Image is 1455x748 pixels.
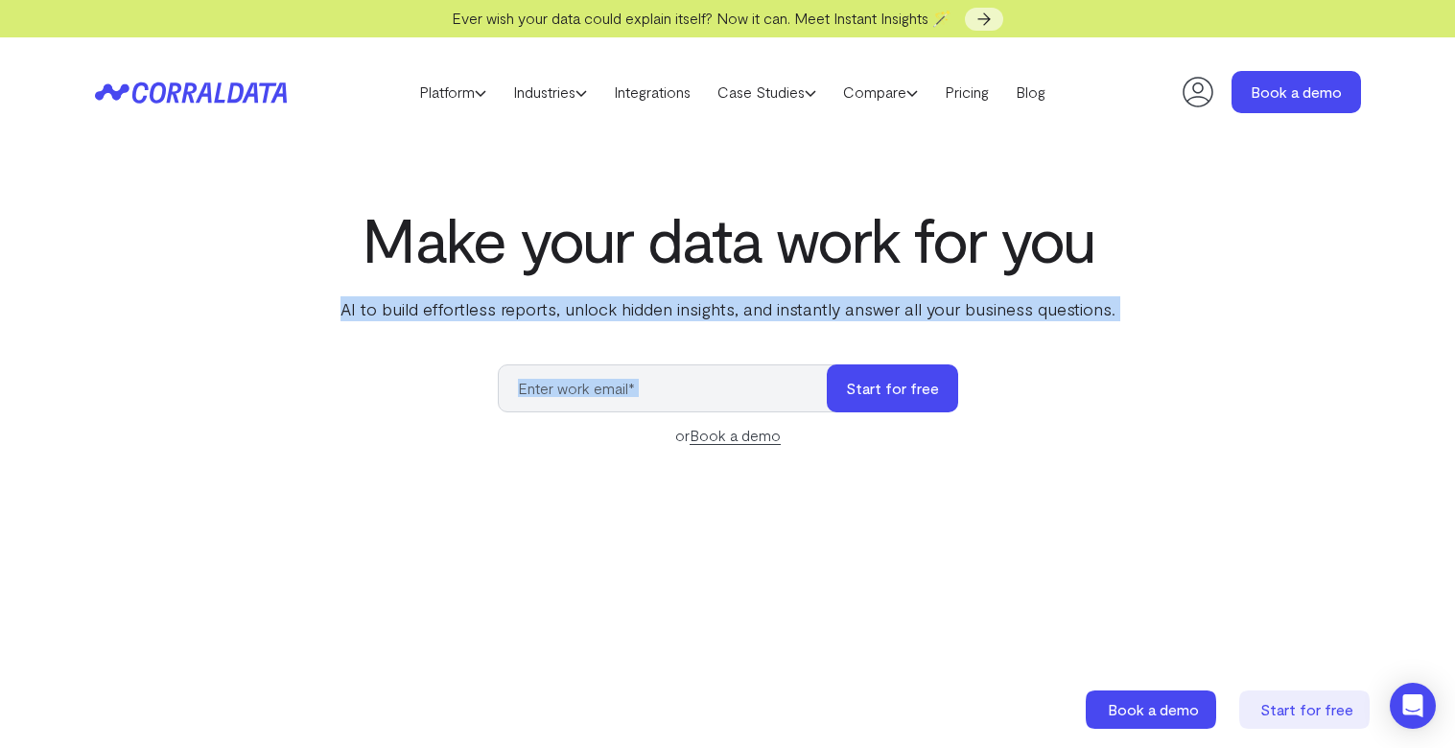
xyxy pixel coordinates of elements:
[1239,690,1373,729] a: Start for free
[337,296,1119,321] p: AI to build effortless reports, unlock hidden insights, and instantly answer all your business qu...
[827,364,958,412] button: Start for free
[1108,700,1199,718] span: Book a demo
[406,78,500,106] a: Platform
[498,364,846,412] input: Enter work email*
[1260,700,1353,718] span: Start for free
[931,78,1002,106] a: Pricing
[1002,78,1059,106] a: Blog
[452,9,951,27] span: Ever wish your data could explain itself? Now it can. Meet Instant Insights 🪄
[498,424,958,447] div: or
[830,78,931,106] a: Compare
[337,204,1119,273] h1: Make your data work for you
[690,426,781,445] a: Book a demo
[1086,690,1220,729] a: Book a demo
[1232,71,1361,113] a: Book a demo
[500,78,600,106] a: Industries
[704,78,830,106] a: Case Studies
[1390,683,1436,729] div: Open Intercom Messenger
[600,78,704,106] a: Integrations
